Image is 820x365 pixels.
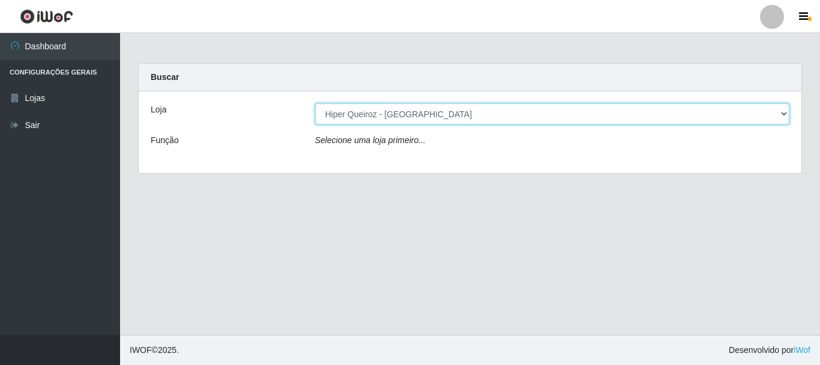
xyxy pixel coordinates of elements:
[130,344,179,357] span: © 2025 .
[729,344,810,357] span: Desenvolvido por
[20,9,73,24] img: CoreUI Logo
[151,103,166,116] label: Loja
[315,135,426,145] i: Selecione uma loja primeiro...
[151,72,179,82] strong: Buscar
[794,345,810,355] a: iWof
[130,345,152,355] span: IWOF
[151,134,179,147] label: Função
